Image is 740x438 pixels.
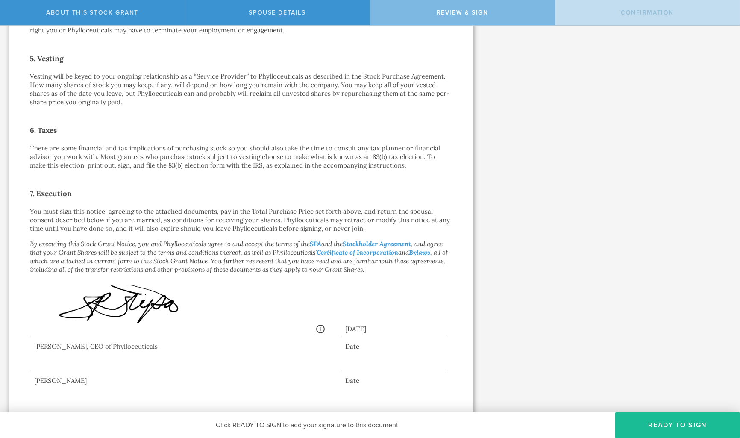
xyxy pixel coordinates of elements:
[615,412,740,438] button: Ready to Sign
[30,52,451,65] h2: 5. Vesting
[317,248,398,256] a: Certificate of Incorporation
[30,72,451,106] p: Vesting will be keyed to your ongoing relationship as a “Service Provider” to Phylloceuticals as ...
[30,123,451,137] h2: 6. Taxes
[30,144,451,170] p: There are some financial and tax implications of purchasing stock so you should also take the tim...
[409,248,430,256] a: Bylaws
[216,421,400,429] span: Click READY TO SIGN to add your signature to this document.
[30,187,451,200] h2: 7. Execution
[621,9,674,16] span: Confirmation
[343,240,411,248] a: Stockholder Agreement
[34,285,235,340] img: gb05nPUq9Umu8AAAAASUVORK5CYII=
[341,316,446,338] div: [DATE]
[30,240,448,273] em: By executing this Stock Grant Notice, you and Phylloceuticals agree to and accept the terms of th...
[341,376,446,385] div: Date
[310,240,321,248] a: SPA
[30,207,451,233] p: You must sign this notice, agreeing to the attached documents, pay in the Total Purchase Price se...
[437,9,488,16] span: Review & Sign
[249,9,305,16] span: Spouse Details
[46,9,138,16] span: About this stock grant
[30,376,325,385] div: [PERSON_NAME]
